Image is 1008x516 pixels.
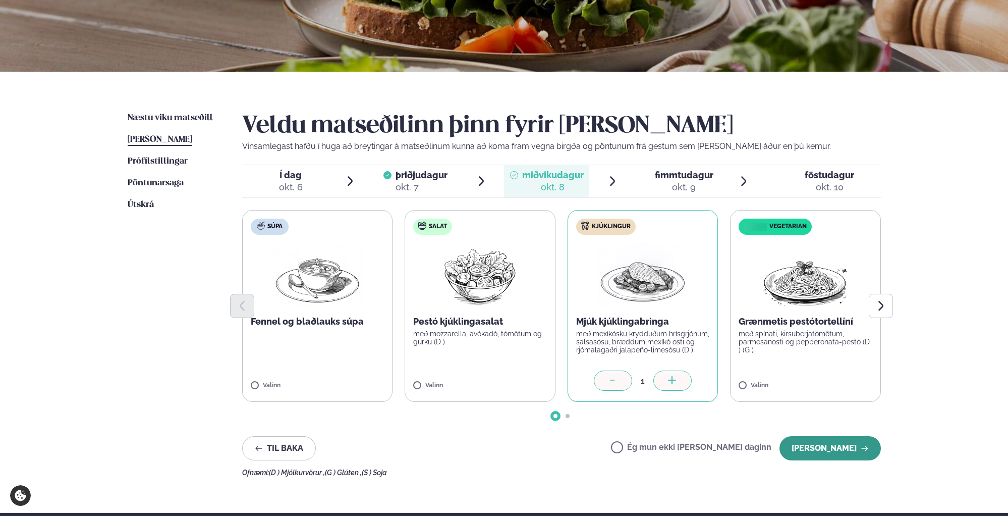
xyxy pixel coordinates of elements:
[632,375,653,387] div: 1
[128,179,184,187] span: Pöntunarsaga
[805,181,854,193] div: okt. 10
[581,222,589,230] img: chicken.svg
[592,223,631,231] span: Kjúklingur
[242,140,881,152] p: Vinsamlegast hafðu í huga að breytingar á matseðlinum kunna að koma fram vegna birgða og pöntunum...
[273,243,362,307] img: Soup.png
[566,414,570,418] span: Go to slide 2
[128,177,184,189] a: Pöntunarsaga
[128,112,213,124] a: Næstu viku matseðill
[128,199,154,211] a: Útskrá
[761,243,850,307] img: Spagetti.png
[128,134,192,146] a: [PERSON_NAME]
[267,223,283,231] span: Súpa
[257,222,265,230] img: soup.svg
[269,469,325,477] span: (D ) Mjólkurvörur ,
[128,200,154,209] span: Útskrá
[739,330,872,354] p: með spínati, kirsuberjatómötum, parmesanosti og pepperonata-pestó (D ) (G )
[805,170,854,180] span: föstudagur
[869,294,893,318] button: Next slide
[576,330,710,354] p: með mexíkósku krydduðum hrísgrjónum, salsasósu, bræddum mexíkó osti og rjómalagaðri jalapeño-lime...
[325,469,362,477] span: (G ) Glúten ,
[429,223,447,231] span: Salat
[279,181,303,193] div: okt. 6
[779,436,881,460] button: [PERSON_NAME]
[522,170,584,180] span: miðvikudagur
[741,222,769,232] img: icon
[396,170,447,180] span: þriðjudagur
[242,112,881,140] h2: Veldu matseðilinn þinn fyrir [PERSON_NAME]
[128,135,192,144] span: [PERSON_NAME]
[418,222,426,230] img: salad.svg
[576,316,710,328] p: Mjúk kjúklingabringa
[230,294,254,318] button: Previous slide
[413,316,547,328] p: Pestó kjúklingasalat
[128,157,188,166] span: Prófílstillingar
[251,316,384,328] p: Fennel og blaðlauks súpa
[128,156,188,168] a: Prófílstillingar
[413,330,547,346] p: með mozzarella, avókadó, tómötum og gúrku (D )
[10,485,31,506] a: Cookie settings
[279,169,303,181] span: Í dag
[435,243,525,307] img: Salad.png
[128,114,213,122] span: Næstu viku matseðill
[242,436,316,460] button: Til baka
[769,223,807,231] span: Vegetarian
[739,316,872,328] p: Grænmetis pestótortellíní
[655,181,713,193] div: okt. 9
[522,181,584,193] div: okt. 8
[396,181,447,193] div: okt. 7
[553,414,557,418] span: Go to slide 1
[655,170,713,180] span: fimmtudagur
[598,243,687,307] img: Chicken-breast.png
[362,469,387,477] span: (S ) Soja
[242,469,881,477] div: Ofnæmi:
